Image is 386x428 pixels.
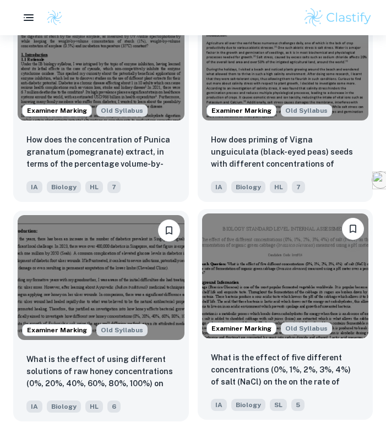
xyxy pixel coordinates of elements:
[281,322,332,334] div: Starting from the May 2025 session, the Biology IA requirements have changed. It's OK to refer to...
[281,105,332,117] div: Starting from the May 2025 session, the Biology IA requirements have changed. It's OK to refer to...
[202,213,369,338] img: Biology IA example thumbnail: What is the effect of five different con
[291,399,305,411] span: 5
[211,399,227,411] span: IA
[47,400,81,413] span: Biology
[270,399,287,411] span: SL
[23,106,91,116] span: Examiner Marking
[85,181,103,193] span: HL
[96,324,148,336] div: Starting from the May 2025 session, the Biology IA requirements have changed. It's OK to refer to...
[342,218,364,240] button: Please log in to bookmark exemplars
[211,134,360,171] p: How does priming of Vigna unguiculata (black-eyed peas) seeds with different concentrations of as...
[47,181,81,193] span: Biology
[96,105,148,117] span: Old Syllabus
[26,134,176,171] p: How does the concentration of Punica granatum (pomegranate) extract, in terms of the percentage v...
[107,400,121,413] span: 6
[85,400,103,413] span: HL
[303,7,373,29] img: Clastify logo
[158,220,180,242] button: Please log in to bookmark exemplars
[23,325,91,335] span: Examiner Marking
[26,181,42,193] span: IA
[46,9,63,26] img: Clastify logo
[211,352,360,389] p: What is the effect of five different concentrations (0%, 1%, 2%, 3%, 4%) of salt (NaCl) on the on...
[231,399,265,411] span: Biology
[107,181,121,193] span: 7
[281,322,332,334] span: Old Syllabus
[40,9,63,26] a: Clastify logo
[26,400,42,413] span: IA
[231,181,265,193] span: Biology
[207,106,276,116] span: Examiner Marking
[198,211,373,421] a: Examiner MarkingStarting from the May 2025 session, the Biology IA requirements have changed. It'...
[207,323,276,333] span: Examiner Marking
[270,181,287,193] span: HL
[13,211,189,421] a: Examiner MarkingStarting from the May 2025 session, the Biology IA requirements have changed. It'...
[281,105,332,117] span: Old Syllabus
[96,324,148,336] span: Old Syllabus
[18,215,184,340] img: Biology IA example thumbnail: What is the effect of using different so
[211,181,227,193] span: IA
[292,181,305,193] span: 7
[26,353,176,391] p: What is the effect of using different solutions of raw honey concentrations (0%, 20%, 40%, 60%, 8...
[96,105,148,117] div: Starting from the May 2025 session, the Biology IA requirements have changed. It's OK to refer to...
